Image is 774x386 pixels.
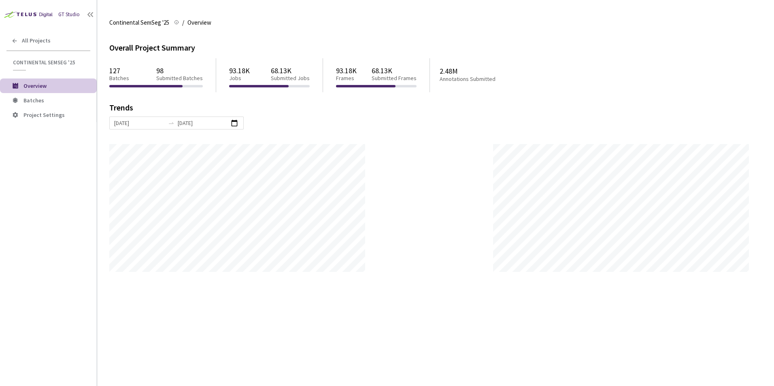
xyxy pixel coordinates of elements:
p: Batches [109,75,129,82]
p: Submitted Batches [156,75,203,82]
p: 68.13K [372,66,417,75]
p: 93.18K [229,66,250,75]
span: Project Settings [23,111,65,119]
li: / [182,18,184,28]
p: 127 [109,66,129,75]
div: Overall Project Summary [109,42,762,54]
span: Overview [187,18,211,28]
span: to [168,120,174,126]
p: 2.48M [440,67,527,75]
input: Start date [114,119,165,127]
div: Trends [109,104,751,117]
span: Batches [23,97,44,104]
p: Annotations Submitted [440,76,527,83]
span: Continental SemSeg '25 [13,59,85,66]
span: Overview [23,82,47,89]
p: 98 [156,66,203,75]
div: GT Studio [58,11,80,19]
p: Frames [336,75,357,82]
p: 68.13K [271,66,310,75]
p: Jobs [229,75,250,82]
p: 93.18K [336,66,357,75]
span: swap-right [168,120,174,126]
span: Continental SemSeg '25 [109,18,169,28]
p: Submitted Jobs [271,75,310,82]
p: Submitted Frames [372,75,417,82]
input: End date [178,119,228,127]
span: All Projects [22,37,51,44]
